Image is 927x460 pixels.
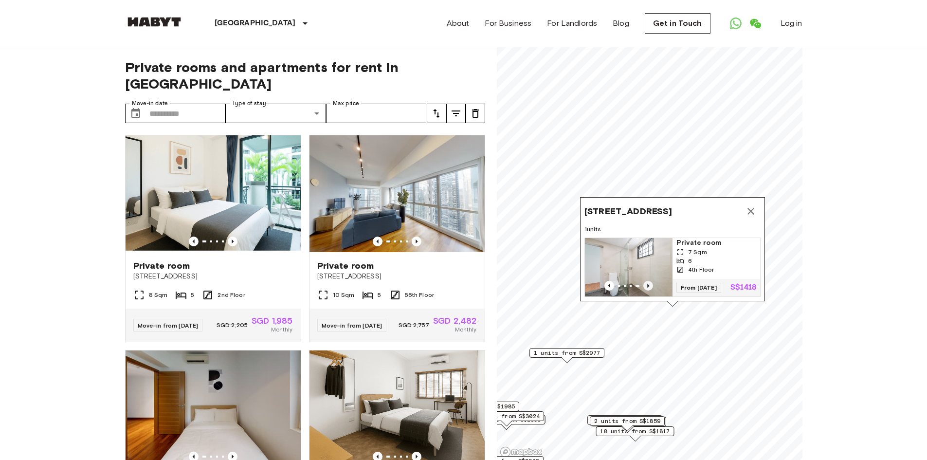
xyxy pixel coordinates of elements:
[191,291,194,299] span: 5
[218,291,245,299] span: 2nd Floor
[252,316,292,325] span: SGD 1,985
[585,238,673,296] img: Marketing picture of unit SG-01-109-001-006
[688,257,692,265] span: 6
[125,17,183,27] img: Habyt
[373,237,382,246] button: Previous image
[613,18,629,29] a: Blog
[467,415,545,430] div: Map marker
[726,14,745,33] a: Open WhatsApp
[317,272,477,281] span: [STREET_ADDRESS]
[447,18,470,29] a: About
[594,417,660,425] span: 2 units from S$1859
[500,446,543,458] a: Mapbox logo
[317,260,374,272] span: Private room
[590,416,665,431] div: Map marker
[596,426,674,442] div: Map marker
[138,322,199,329] span: Move-in from [DATE]
[600,427,670,436] span: 18 units from S$1817
[217,321,248,330] span: SGD 2,205
[584,225,761,234] span: 1 units
[399,321,429,330] span: SGD 2,757
[584,238,761,297] a: Previous imagePrevious imagePrivate room7 Sqm64th FloorFrom [DATE]S$1418
[215,18,296,29] p: [GEOGRAPHIC_DATA]
[529,348,604,363] div: Map marker
[125,135,301,342] a: Marketing picture of unit SG-01-083-001-005Previous imagePrevious imagePrivate room[STREET_ADDRES...
[466,104,485,123] button: tune
[688,265,714,274] span: 4th Floor
[485,18,531,29] a: For Business
[781,18,802,29] a: Log in
[126,135,301,252] img: Marketing picture of unit SG-01-083-001-005
[189,237,199,246] button: Previous image
[309,135,485,252] img: Marketing picture of unit SG-01-072-003-04
[446,104,466,123] button: tune
[730,284,756,292] p: S$1418
[444,402,519,417] div: Map marker
[643,281,653,291] button: Previous image
[126,104,145,123] button: Choose date
[587,415,662,430] div: Map marker
[133,260,190,272] span: Private room
[584,205,672,217] span: [STREET_ADDRESS]
[333,291,355,299] span: 10 Sqm
[378,291,381,299] span: 5
[125,59,485,92] span: Private rooms and apartments for rent in [GEOGRAPHIC_DATA]
[455,325,476,334] span: Monthly
[322,322,382,329] span: Move-in from [DATE]
[149,291,168,299] span: 8 Sqm
[469,411,544,426] div: Map marker
[604,281,614,291] button: Previous image
[405,291,435,299] span: 56th Floor
[427,104,446,123] button: tune
[433,316,476,325] span: SGD 2,482
[591,417,666,432] div: Map marker
[645,13,710,34] a: Get in Touch
[412,237,421,246] button: Previous image
[333,99,359,108] label: Max price
[473,412,540,421] span: 1 units from S$3024
[309,135,485,342] a: Marketing picture of unit SG-01-072-003-04Previous imagePrevious imagePrivate room[STREET_ADDRESS...
[745,14,765,33] a: Open WeChat
[133,272,293,281] span: [STREET_ADDRESS]
[271,325,292,334] span: Monthly
[676,283,721,293] span: From [DATE]
[580,197,765,307] div: Map marker
[592,416,658,424] span: 1 units from S$2547
[688,248,707,257] span: 7 Sqm
[676,238,756,248] span: Private room
[534,349,600,357] span: 1 units from S$2977
[449,402,515,411] span: 3 units from S$1985
[232,99,266,108] label: Type of stay
[132,99,168,108] label: Move-in date
[228,237,237,246] button: Previous image
[547,18,597,29] a: For Landlords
